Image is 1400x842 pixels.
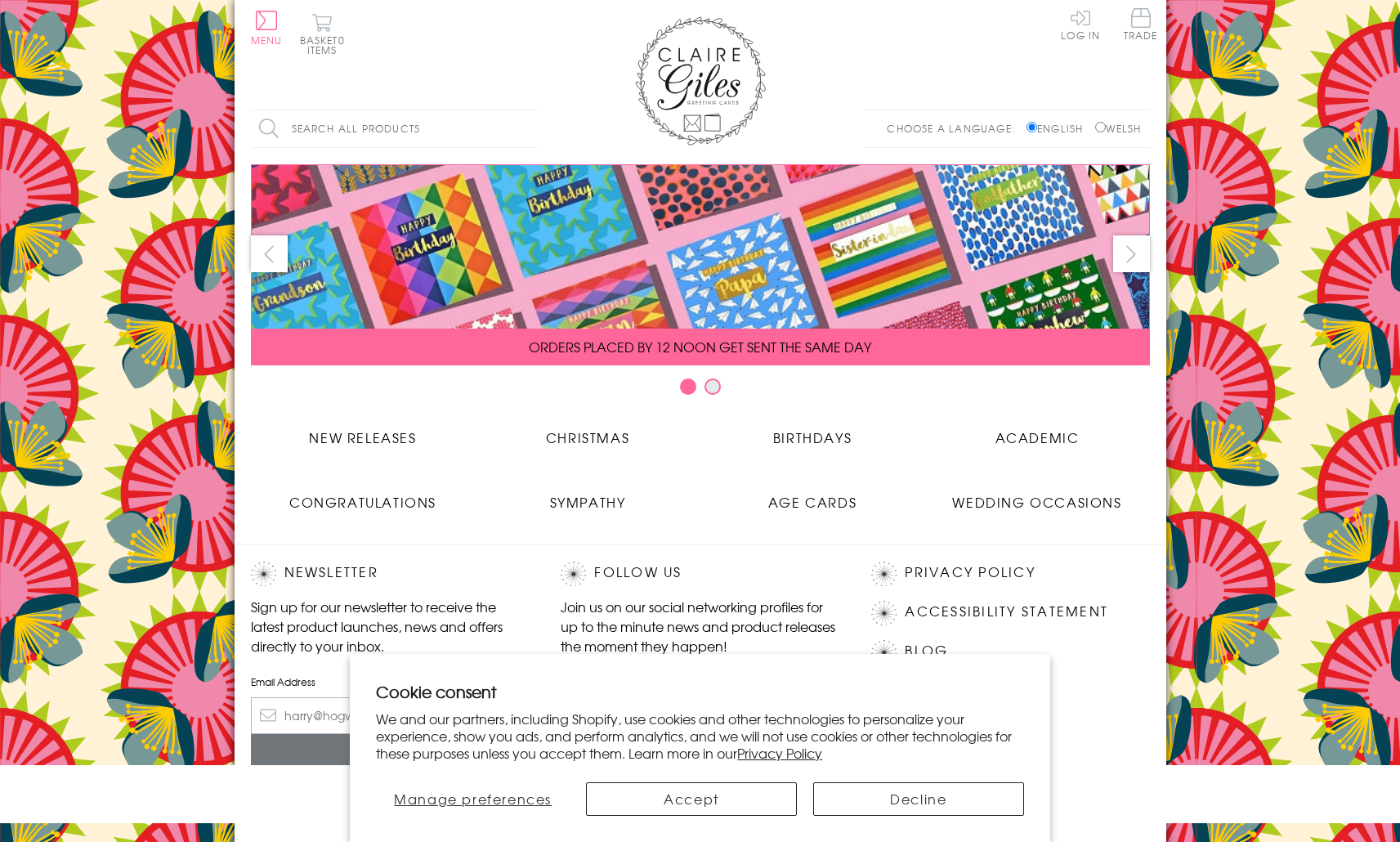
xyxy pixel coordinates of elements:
[680,378,696,395] button: Carousel Page 1 (Current Slide)
[700,480,925,512] a: Age Cards
[635,16,766,146] img: Claire Giles Greetings Cards
[813,782,1024,816] button: Decline
[700,415,925,447] a: Birthdays
[905,562,1035,584] a: Privacy Policy
[925,480,1150,512] a: Wedding Occasions
[1027,121,1091,136] label: English
[952,492,1121,512] span: Wedding Occasions
[251,110,537,147] input: Search all products
[251,33,283,47] span: Menu
[768,492,857,512] span: Age Cards
[550,492,626,512] span: Sympathy
[251,480,476,512] a: Congratulations
[586,782,797,816] button: Accept
[521,110,537,147] input: Search
[300,13,345,55] button: Basket0 items
[376,710,1024,761] p: We and our partners, including Shopify, use cookies and other technologies to personalize your ex...
[289,492,436,512] span: Congratulations
[995,428,1080,447] span: Academic
[476,480,700,512] a: Sympathy
[546,428,629,447] span: Christmas
[925,415,1150,447] a: Academic
[251,597,529,656] p: Sign up for our newsletter to receive the latest product launches, news and offers directly to yo...
[376,782,570,816] button: Manage preferences
[737,743,822,763] a: Privacy Policy
[1095,122,1106,132] input: Welsh
[251,415,476,447] a: New Releases
[529,337,871,356] span: ORDERS PLACED BY 12 NOON GET SENT THE SAME DAY
[1124,8,1158,43] a: Trade
[905,601,1108,623] a: Accessibility Statement
[905,640,948,662] a: Blog
[1113,235,1150,272] button: next
[773,428,852,447] span: Birthdays
[561,562,839,586] h2: Follow Us
[394,789,552,808] span: Manage preferences
[251,562,529,586] h2: Newsletter
[251,235,288,272] button: prev
[1027,122,1037,132] input: English
[1124,8,1158,40] span: Trade
[251,674,529,689] label: Email Address
[704,378,721,395] button: Carousel Page 2
[307,33,345,57] span: 0 items
[476,415,700,447] a: Christmas
[1095,121,1142,136] label: Welsh
[887,121,1023,136] p: Choose a language:
[251,378,1150,403] div: Carousel Pagination
[561,597,839,656] p: Join us on our social networking profiles for up to the minute news and product releases the mome...
[251,734,529,771] input: Subscribe
[251,11,283,45] button: Menu
[376,680,1024,703] h2: Cookie consent
[309,428,416,447] span: New Releases
[1061,8,1100,40] a: Log In
[251,697,529,734] input: harry@hogwarts.edu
